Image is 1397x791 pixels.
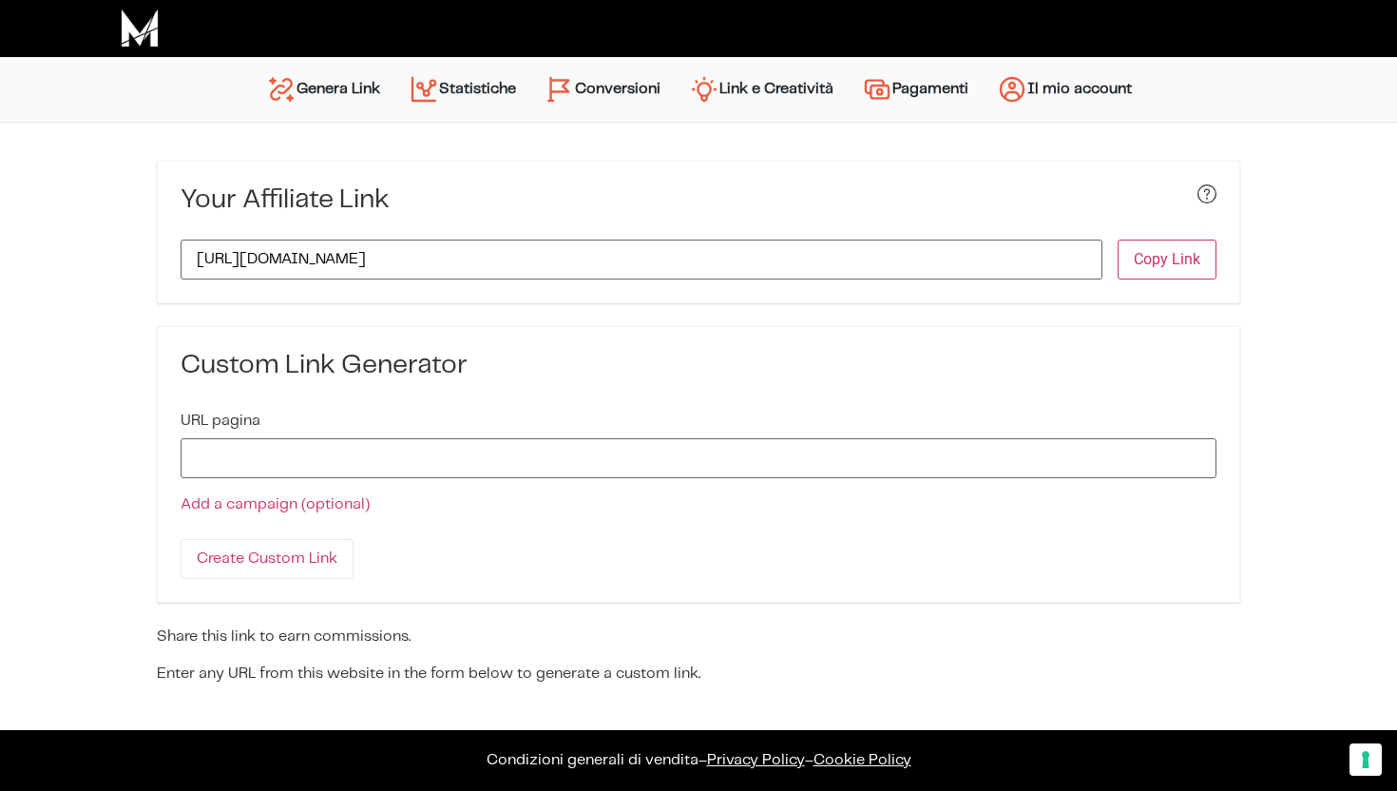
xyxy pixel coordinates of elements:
[997,74,1027,105] img: account.svg
[813,753,911,767] span: Cookie Policy
[266,74,297,105] img: generate-link.svg
[181,539,354,579] input: Create Custom Link
[487,753,698,767] a: Condizioni generali di vendita
[181,184,390,217] h3: Your Affiliate Link
[545,74,575,105] img: conversion-2.svg
[1118,240,1216,280] button: Copy Link
[848,67,983,112] a: Pagamenti
[689,74,719,105] img: creativity.svg
[157,663,1240,685] p: Enter any URL from this website in the form below to generate a custom link.
[862,74,892,105] img: payments.svg
[675,67,848,112] a: Link e Creatività
[181,414,260,429] label: URL pagina
[252,57,1146,122] nav: Menu principale
[1349,743,1382,776] button: Le tue preferenze relative al consenso per le tecnologie di tracciamento
[394,67,530,112] a: Statistiche
[252,67,394,112] a: Genera Link
[181,497,370,511] a: Add a campaign (optional)
[181,350,1216,382] h3: Custom Link Generator
[530,67,675,112] a: Conversioni
[983,67,1146,112] a: Il mio account
[707,753,805,767] a: Privacy Policy
[157,626,1240,648] p: Share this link to earn commissions.
[409,74,439,105] img: stats.svg
[19,749,1378,772] p: – –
